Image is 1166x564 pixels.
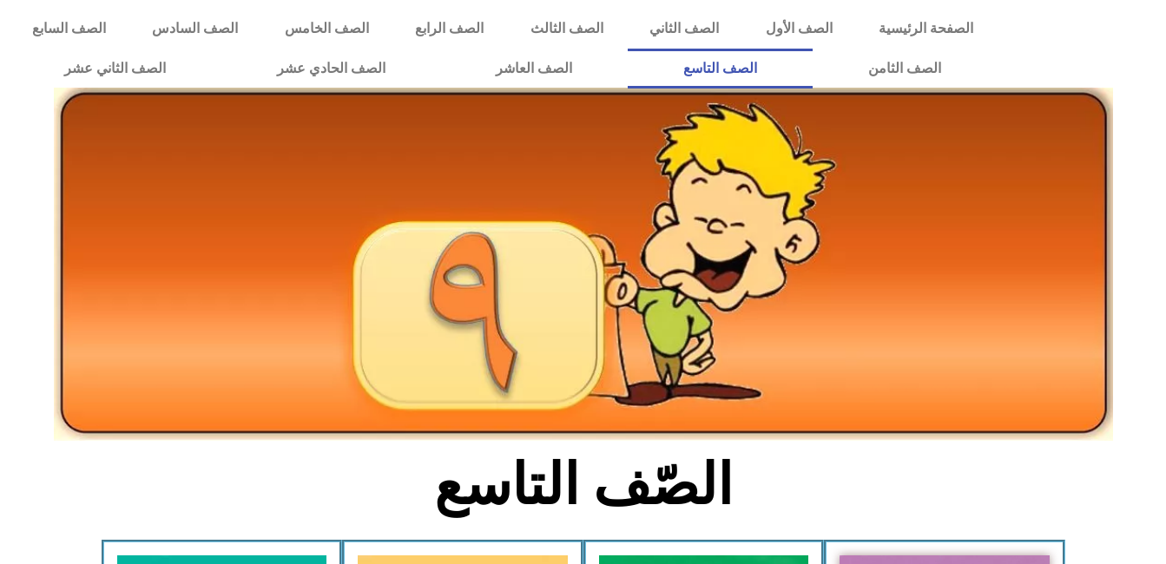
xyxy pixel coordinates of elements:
[9,9,128,49] a: الصف السابع
[221,49,441,89] a: الصف الحادي عشر
[855,9,996,49] a: الصفحة الرئيسية
[296,451,870,519] h2: الصّف التاسع
[628,49,813,89] a: الصف التاسع
[626,9,741,49] a: الصف الثاني
[813,49,997,89] a: الصف الثامن
[129,9,261,49] a: الصف السادس
[9,49,221,89] a: الصف الثاني عشر
[440,49,628,89] a: الصف العاشر
[507,9,626,49] a: الصف الثالث
[261,9,392,49] a: الصف الخامس
[742,9,855,49] a: الصف الأول
[392,9,506,49] a: الصف الرابع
